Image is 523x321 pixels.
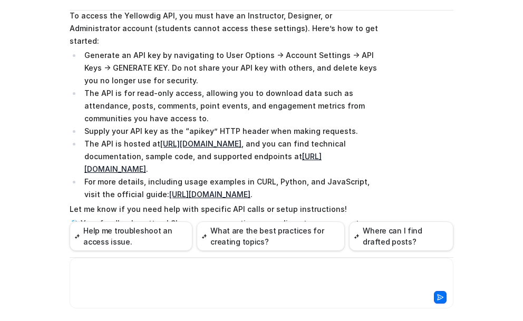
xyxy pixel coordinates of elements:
[169,190,250,199] a: [URL][DOMAIN_NAME]
[81,176,378,201] li: For more details, including usage examples in CURL, Python, and JavaScript, visit the official gu...
[81,138,378,176] li: The API is hosted at , and you can find technical documentation, sample code, and supported endpo...
[197,221,345,251] button: What are the best practices for creating topics?
[81,49,378,87] li: Generate an API key by navigating to User Options → Account Settings → API Keys → GENERATE KEY. D...
[349,221,453,251] button: Where can I find drafted posts?
[70,221,192,251] button: Help me troubleshoot an access issue.
[81,125,378,138] li: Supply your API key as the “apikey” HTTP header when making requests.
[70,203,378,216] p: Let me know if you need help with specific API calls or setup instructions!
[81,87,378,125] li: The API is for read-only access, allowing you to download data such as attendance, posts, comment...
[160,139,241,148] a: [URL][DOMAIN_NAME]
[70,217,378,242] p: 🗳️ Your feedback matters! Share your suggestions, compliments, or comments about Knowbot here:
[70,9,378,47] p: To access the Yellowdig API, you must have an Instructor, Designer, or Administrator account (stu...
